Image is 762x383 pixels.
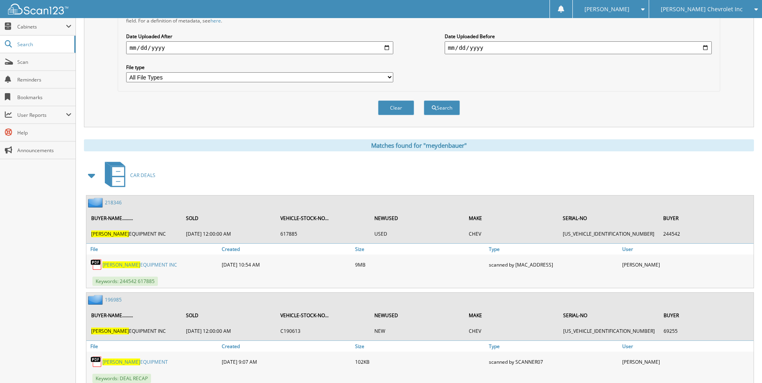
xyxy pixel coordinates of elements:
[660,307,753,324] th: BUYER
[17,23,66,30] span: Cabinets
[17,76,72,83] span: Reminders
[91,230,129,237] span: [PERSON_NAME]
[353,341,486,352] a: Size
[86,244,220,255] a: File
[370,227,464,240] td: USED
[102,359,168,365] a: [PERSON_NAME]EQUIPMENT
[620,354,754,370] div: [PERSON_NAME]
[17,129,72,136] span: Help
[87,210,181,226] th: BUYER-NAME.........
[220,354,353,370] div: [DATE] 9:07 AM
[378,100,414,115] button: Clear
[90,259,102,271] img: PDF.png
[220,244,353,255] a: Created
[92,374,151,383] span: Keywords: DEAL RECAP
[87,307,181,324] th: BUYER-NAME.........
[91,328,129,334] span: [PERSON_NAME]
[370,307,464,324] th: NEWUSED
[659,210,753,226] th: BUYER
[276,210,370,226] th: VEHICLE-STOCK-NO...
[487,257,620,273] div: scanned by [MAC_ADDRESS]
[370,324,464,338] td: NEW
[276,307,370,324] th: VEHICLE-STOCK-NO...
[182,307,276,324] th: SOLD
[445,41,712,54] input: end
[487,354,620,370] div: scanned by SCANNER07
[90,356,102,368] img: PDF.png
[465,210,558,226] th: MAKE
[126,33,393,40] label: Date Uploaded After
[92,277,158,286] span: Keywords: 244542 617885
[17,59,72,65] span: Scan
[559,210,658,226] th: SERIAL-NO
[130,172,155,179] span: CAR DEALS
[102,261,177,268] a: [PERSON_NAME]EQUIPMENT INC
[88,198,105,208] img: folder2.png
[17,94,72,101] span: Bookmarks
[182,227,276,240] td: [DATE] 12:00:00 AM
[88,295,105,305] img: folder2.png
[660,324,753,338] td: 69255
[722,344,762,383] iframe: Chat Widget
[126,64,393,71] label: File type
[87,227,181,240] td: EQUIPMENT INC
[370,210,464,226] th: NEWUSED
[105,199,122,206] a: 218346
[84,139,754,151] div: Matches found for "meydenbauer"
[659,227,753,240] td: 244542
[487,244,620,255] a: Type
[584,7,629,12] span: [PERSON_NAME]
[100,159,155,191] a: CAR DEALS
[620,257,754,273] div: [PERSON_NAME]
[86,341,220,352] a: File
[17,41,70,48] span: Search
[276,227,370,240] td: 617885
[182,210,276,226] th: SOLD
[87,324,181,338] td: EQUIPMENT INC
[220,257,353,273] div: [DATE] 10:54 AM
[559,324,659,338] td: [US_VEHICLE_IDENTIFICATION_NUMBER]
[661,7,743,12] span: [PERSON_NAME] Chevrolet Inc
[353,257,486,273] div: 9MB
[620,341,754,352] a: User
[8,4,68,14] img: scan123-logo-white.svg
[424,100,460,115] button: Search
[126,41,393,54] input: start
[559,307,659,324] th: SERIAL-NO
[465,307,558,324] th: MAKE
[465,324,558,338] td: CHEV
[465,227,558,240] td: CHEV
[182,324,276,338] td: [DATE] 12:00:00 AM
[353,244,486,255] a: Size
[102,261,140,268] span: [PERSON_NAME]
[210,17,221,24] a: here
[559,227,658,240] td: [US_VEHICLE_IDENTIFICATION_NUMBER]
[105,296,122,303] a: 196985
[353,354,486,370] div: 102KB
[445,33,712,40] label: Date Uploaded Before
[620,244,754,255] a: User
[17,147,72,154] span: Announcements
[17,112,66,118] span: User Reports
[220,341,353,352] a: Created
[102,359,140,365] span: [PERSON_NAME]
[276,324,370,338] td: C190613
[487,341,620,352] a: Type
